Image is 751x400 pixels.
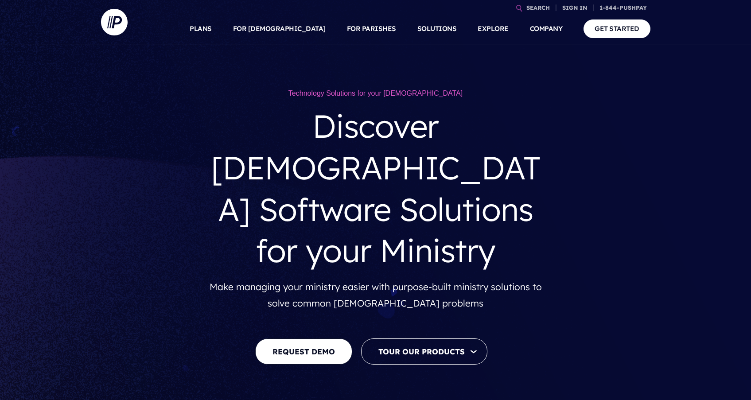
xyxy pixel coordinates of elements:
p: Make managing your ministry easier with purpose-built ministry solutions to solve common [DEMOGRA... [210,279,542,312]
a: GET STARTED [584,19,650,38]
a: EXPLORE [478,13,509,44]
a: PLANS [190,13,212,44]
button: Tour Our Products [361,338,487,365]
h3: Discover [DEMOGRAPHIC_DATA] Software Solutions for your Ministry [210,98,542,278]
h1: Technology Solutions for your [DEMOGRAPHIC_DATA] [210,89,542,98]
a: FOR [DEMOGRAPHIC_DATA] [233,13,326,44]
a: SOLUTIONS [417,13,457,44]
a: FOR PARISHES [347,13,396,44]
a: REQUEST DEMO [255,338,352,365]
a: COMPANY [530,13,563,44]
